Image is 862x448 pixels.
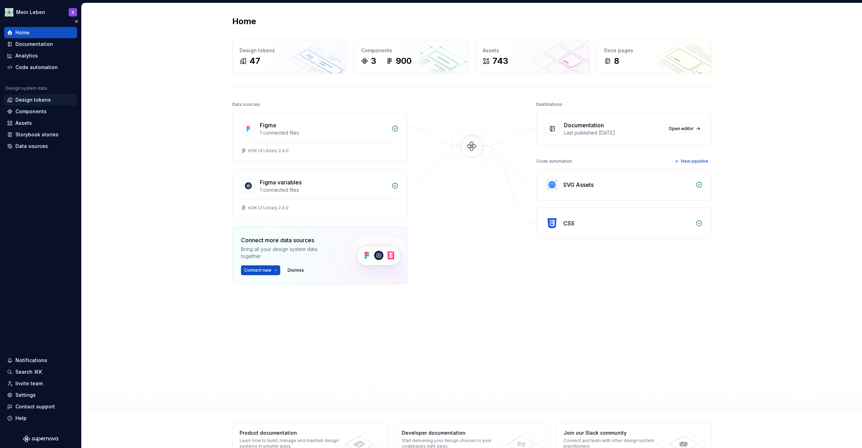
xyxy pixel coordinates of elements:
[564,129,661,136] div: Last published [DATE]
[614,55,619,67] div: 8
[475,40,590,74] a: Assets743
[15,64,58,71] div: Code automation
[371,55,376,67] div: 3
[4,141,77,152] a: Data sources
[15,143,48,150] div: Data sources
[72,9,74,15] div: S
[536,100,562,109] div: Destinations
[597,40,711,74] a: Docs pages8
[4,27,77,38] a: Home
[4,378,77,389] a: Invite team
[15,380,43,387] div: Invite team
[4,117,77,129] a: Assets
[241,246,336,260] div: Bring all your design system data together.
[71,16,81,26] button: Collapse sidebar
[23,435,58,442] svg: Supernova Logo
[15,29,29,36] div: Home
[4,106,77,117] a: Components
[249,55,260,67] div: 47
[564,121,604,129] div: Documentation
[15,415,27,422] div: Help
[288,267,304,273] span: Dismiss
[15,131,58,138] div: Storybook stories
[361,47,461,54] div: Components
[681,158,708,164] span: New pipeline
[15,392,36,399] div: Settings
[248,205,289,211] div: AOK UI Library 2.4.0
[4,129,77,140] a: Storybook stories
[669,126,694,131] span: Open editor
[248,148,289,154] div: AOK UI Library 2.4.0
[15,108,47,115] div: Components
[563,219,574,228] div: CSS
[563,181,594,189] div: SVG Assets
[483,47,582,54] div: Assets
[232,16,256,27] h2: Home
[4,50,77,61] a: Analytics
[6,86,47,91] div: Design system data
[260,186,387,194] div: 1 connected files
[536,156,572,166] div: Code automation
[15,41,53,48] div: Documentation
[232,112,407,162] a: Figma1 connected filesAOK UI Library 2.4.0
[241,236,336,244] div: Connect more data sources
[4,39,77,50] a: Documentation
[604,47,704,54] div: Docs pages
[5,8,13,16] img: df5db9ef-aba0-4771-bf51-9763b7497661.png
[260,121,276,129] div: Figma
[240,429,342,436] div: Product documentation
[15,403,55,410] div: Contact support
[232,169,407,219] a: Figma variables1 connected filesAOK UI Library 2.4.0
[492,55,508,67] div: 743
[4,413,77,424] button: Help
[354,40,468,74] a: Components3900
[4,389,77,401] a: Settings
[564,429,666,436] div: Join our Slack community
[232,40,347,74] a: Design tokens47
[402,429,504,436] div: Developer documentation
[260,178,302,186] div: Figma variables
[4,401,77,412] button: Contact support
[16,9,45,16] div: Mein Leben
[232,100,260,109] div: Data sources
[15,52,38,59] div: Analytics
[672,156,711,166] button: New pipeline
[4,94,77,106] a: Design tokens
[240,47,339,54] div: Design tokens
[396,55,412,67] div: 900
[15,357,47,364] div: Notifications
[241,265,280,275] button: Connect new
[244,267,271,273] span: Connect new
[15,120,32,127] div: Assets
[4,355,77,366] button: Notifications
[15,96,51,103] div: Design tokens
[284,265,307,275] button: Dismiss
[15,368,42,375] div: Search ⌘K
[1,5,80,20] button: Mein LebenS
[4,366,77,378] button: Search ⌘K
[666,124,703,134] a: Open editor
[4,62,77,73] a: Code automation
[260,129,387,136] div: 1 connected files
